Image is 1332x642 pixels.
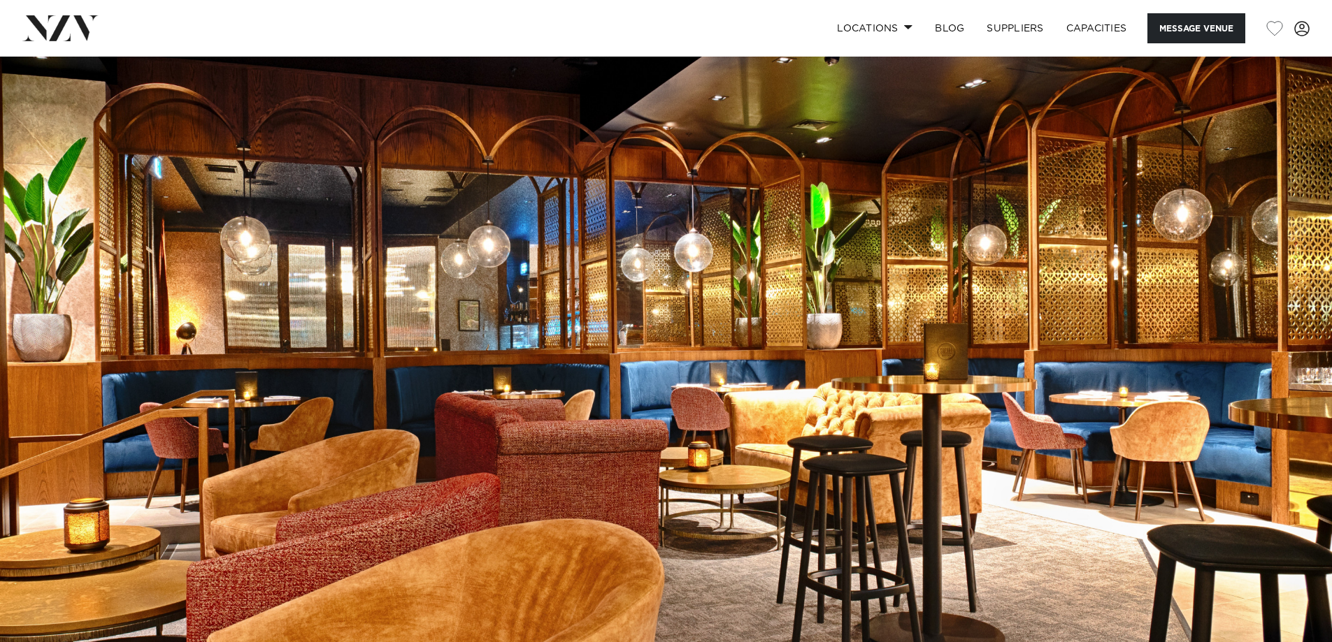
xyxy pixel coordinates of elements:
a: Locations [826,13,924,43]
a: BLOG [924,13,975,43]
img: nzv-logo.png [22,15,99,41]
a: SUPPLIERS [975,13,1054,43]
button: Message Venue [1147,13,1245,43]
a: Capacities [1055,13,1138,43]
